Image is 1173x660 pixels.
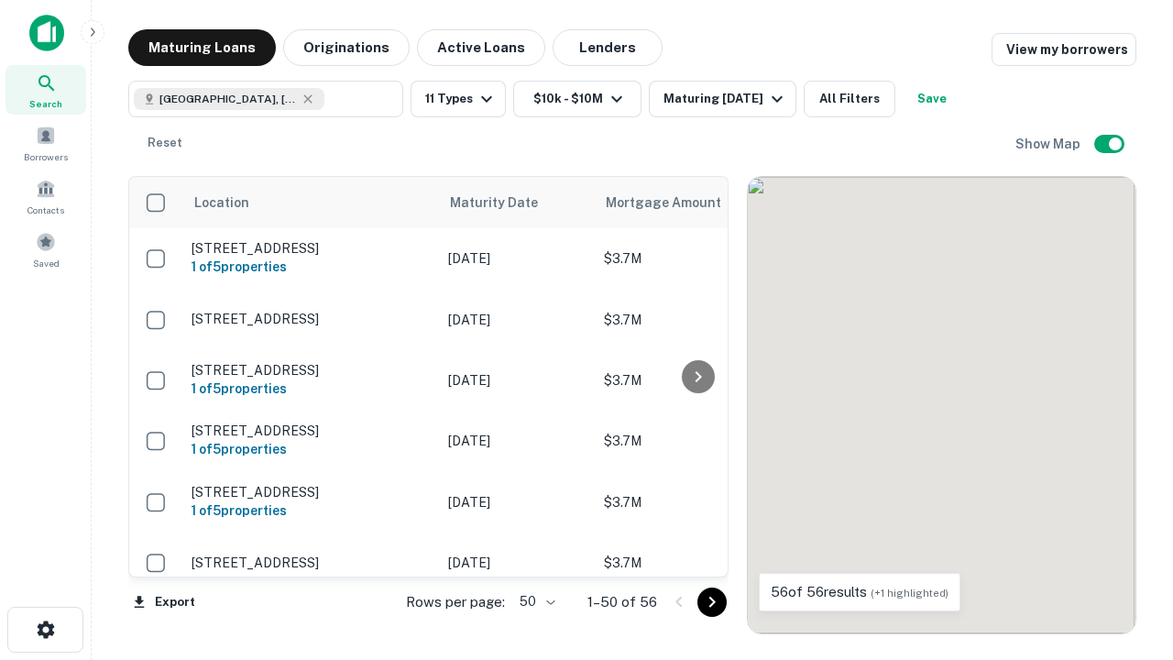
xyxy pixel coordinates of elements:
[663,88,788,110] div: Maturing [DATE]
[804,81,895,117] button: All Filters
[192,240,430,257] p: [STREET_ADDRESS]
[903,81,961,117] button: Save your search to get updates of matches that match your search criteria.
[553,29,663,66] button: Lenders
[595,177,796,228] th: Mortgage Amount
[992,33,1136,66] a: View my borrowers
[771,581,948,603] p: 56 of 56 results
[604,370,787,390] p: $3.7M
[448,553,586,573] p: [DATE]
[24,149,68,164] span: Borrowers
[192,484,430,500] p: [STREET_ADDRESS]
[192,311,430,327] p: [STREET_ADDRESS]
[406,591,505,613] p: Rows per page:
[192,379,430,399] h6: 1 of 5 properties
[283,29,410,66] button: Originations
[448,248,586,269] p: [DATE]
[5,118,86,168] a: Borrowers
[33,256,60,270] span: Saved
[193,192,249,214] span: Location
[604,553,787,573] p: $3.7M
[27,203,64,217] span: Contacts
[411,81,506,117] button: 11 Types
[192,500,430,521] h6: 1 of 5 properties
[29,96,62,111] span: Search
[136,125,194,161] button: Reset
[513,81,641,117] button: $10k - $10M
[697,588,727,617] button: Go to next page
[192,555,430,571] p: [STREET_ADDRESS]
[1081,513,1173,601] iframe: Chat Widget
[192,439,430,459] h6: 1 of 5 properties
[606,192,745,214] span: Mortgage Amount
[604,431,787,451] p: $3.7M
[448,492,586,512] p: [DATE]
[587,591,657,613] p: 1–50 of 56
[1015,134,1083,154] h6: Show Map
[5,65,86,115] a: Search
[871,588,948,599] span: (+1 highlighted)
[448,370,586,390] p: [DATE]
[417,29,545,66] button: Active Loans
[439,177,595,228] th: Maturity Date
[128,588,200,616] button: Export
[192,257,430,277] h6: 1 of 5 properties
[448,310,586,330] p: [DATE]
[512,588,558,615] div: 50
[182,177,439,228] th: Location
[448,431,586,451] p: [DATE]
[604,310,787,330] p: $3.7M
[604,248,787,269] p: $3.7M
[29,15,64,51] img: capitalize-icon.png
[604,492,787,512] p: $3.7M
[192,423,430,439] p: [STREET_ADDRESS]
[159,91,297,107] span: [GEOGRAPHIC_DATA], [GEOGRAPHIC_DATA]
[128,29,276,66] button: Maturing Loans
[450,192,562,214] span: Maturity Date
[649,81,796,117] button: Maturing [DATE]
[748,177,1135,633] div: 0 0
[5,171,86,221] a: Contacts
[192,362,430,379] p: [STREET_ADDRESS]
[5,225,86,274] a: Saved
